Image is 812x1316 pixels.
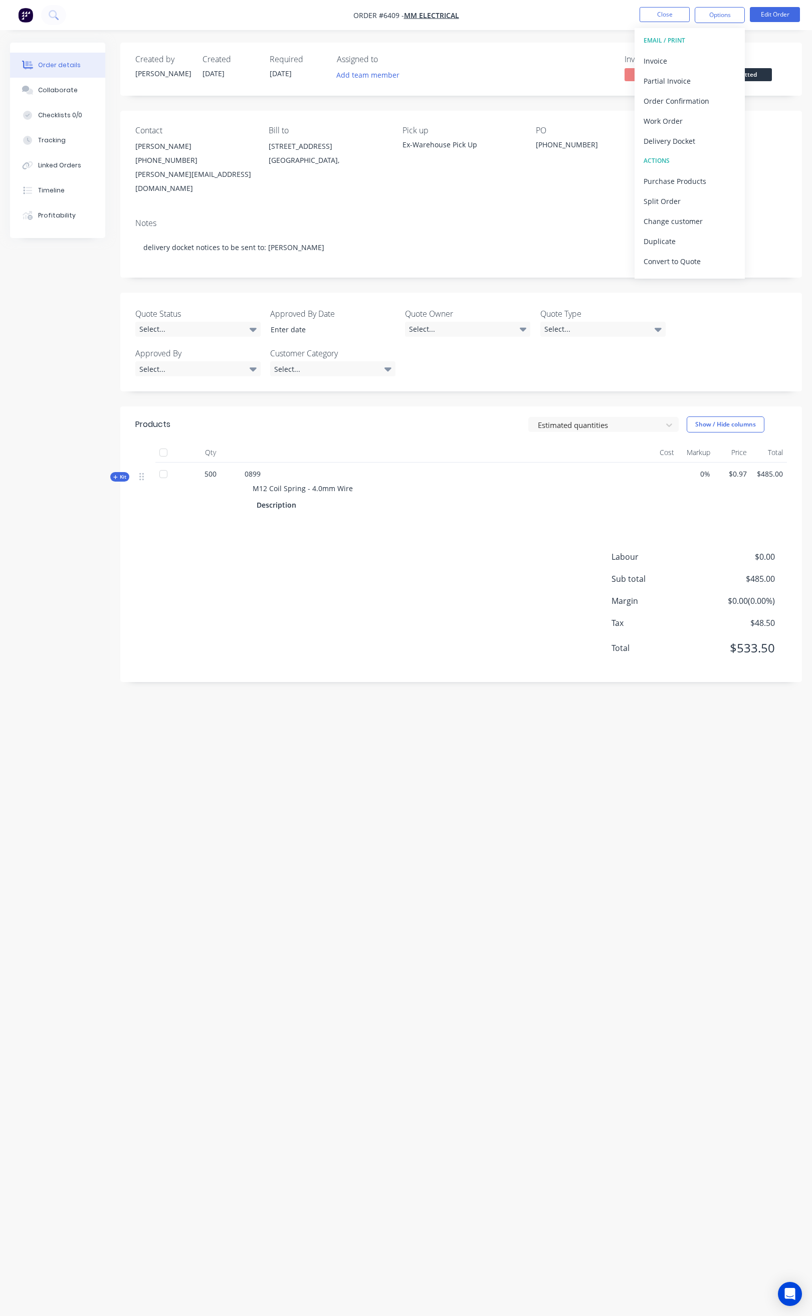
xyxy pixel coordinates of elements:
div: [PERSON_NAME] [135,68,190,79]
div: [PERSON_NAME][PHONE_NUMBER][PERSON_NAME][EMAIL_ADDRESS][DOMAIN_NAME] [135,139,253,195]
div: Bill to [269,126,386,135]
div: delivery docket notices to be sent to: [PERSON_NAME] [135,232,787,263]
div: Contact [135,126,253,135]
div: Tracking [38,136,66,145]
button: Tracking [10,128,105,153]
img: Factory [18,8,33,23]
span: Labour [612,551,701,563]
div: Order Confirmation [644,94,736,108]
div: Ex-Warehouse Pick Up [402,139,520,150]
div: Required [270,55,325,64]
div: [PHONE_NUMBER] [135,153,253,167]
div: ACTIONS [644,154,736,167]
div: [GEOGRAPHIC_DATA], [269,153,386,167]
span: $0.97 [718,469,747,479]
button: Collaborate [10,78,105,103]
span: [DATE] [270,69,292,78]
span: $0.00 [701,551,775,563]
button: Add team member [337,68,405,82]
div: EMAIL / PRINT [644,34,736,47]
label: Customer Category [270,347,395,359]
button: Timeline [10,178,105,203]
span: 0899 [245,469,261,479]
div: Created [202,55,258,64]
div: Profitability [38,211,76,220]
div: Select... [270,361,395,376]
span: 500 [205,469,217,479]
span: Order #6409 - [353,11,404,20]
div: [STREET_ADDRESS] [269,139,386,153]
span: Sub total [612,573,701,585]
div: Checklists 0/0 [38,111,82,120]
div: Price [714,443,751,463]
div: Timeline [38,186,65,195]
span: M12 Coil Spring - 4.0mm Wire [253,484,353,493]
button: Checklists 0/0 [10,103,105,128]
div: [PERSON_NAME] [135,139,253,153]
button: Show / Hide columns [687,416,764,432]
label: Quote Type [540,308,666,320]
div: Pick up [402,126,520,135]
label: Approved By Date [270,308,395,320]
span: $485.00 [755,469,783,479]
button: Add team member [331,68,405,82]
span: Tax [612,617,701,629]
div: Linked Orders [38,161,81,170]
button: Kit [110,472,129,482]
span: Total [612,642,701,654]
span: Margin [612,595,701,607]
div: Qty [180,443,241,463]
span: $485.00 [701,573,775,585]
div: Description [257,498,300,512]
button: Profitability [10,203,105,228]
button: Order details [10,53,105,78]
div: Status [712,55,787,64]
button: Linked Orders [10,153,105,178]
button: Edit Order [750,7,800,22]
div: Split Order [644,194,736,208]
div: Markup [678,443,715,463]
div: Duplicate [644,234,736,249]
div: [STREET_ADDRESS][GEOGRAPHIC_DATA], [269,139,386,171]
div: Delivery Docket [644,134,736,148]
span: Kit [113,473,126,481]
div: Select... [405,322,530,337]
span: $0.00 ( 0.00 %) [701,595,775,607]
span: No [625,68,685,81]
div: Select... [540,322,666,337]
div: Work Order [644,114,736,128]
label: Quote Status [135,308,261,320]
div: Products [135,418,170,430]
div: Archive [644,274,736,289]
span: [DATE] [202,69,225,78]
div: Change customer [644,214,736,229]
div: [PERSON_NAME][EMAIL_ADDRESS][DOMAIN_NAME] [135,167,253,195]
a: MM Electrical [404,11,459,20]
div: Collaborate [38,86,78,95]
span: $48.50 [701,617,775,629]
div: Created by [135,55,190,64]
div: Open Intercom Messenger [778,1282,802,1306]
label: Approved By [135,347,261,359]
div: Total [751,443,787,463]
div: Order details [38,61,81,70]
input: Enter date [264,322,388,337]
div: [PHONE_NUMBER] [536,139,653,153]
label: Quote Owner [405,308,530,320]
button: Close [640,7,690,22]
div: Partial Invoice [644,74,736,88]
div: PO [536,126,653,135]
div: Convert to Quote [644,254,736,269]
div: Invoice [644,54,736,68]
span: 0% [682,469,711,479]
div: Purchase Products [644,174,736,188]
button: Options [695,7,745,23]
div: Select... [135,322,261,337]
span: $533.50 [701,639,775,657]
div: Cost [642,443,678,463]
div: Invoiced [625,55,700,64]
div: Assigned to [337,55,437,64]
div: Select... [135,361,261,376]
div: Notes [135,218,787,228]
